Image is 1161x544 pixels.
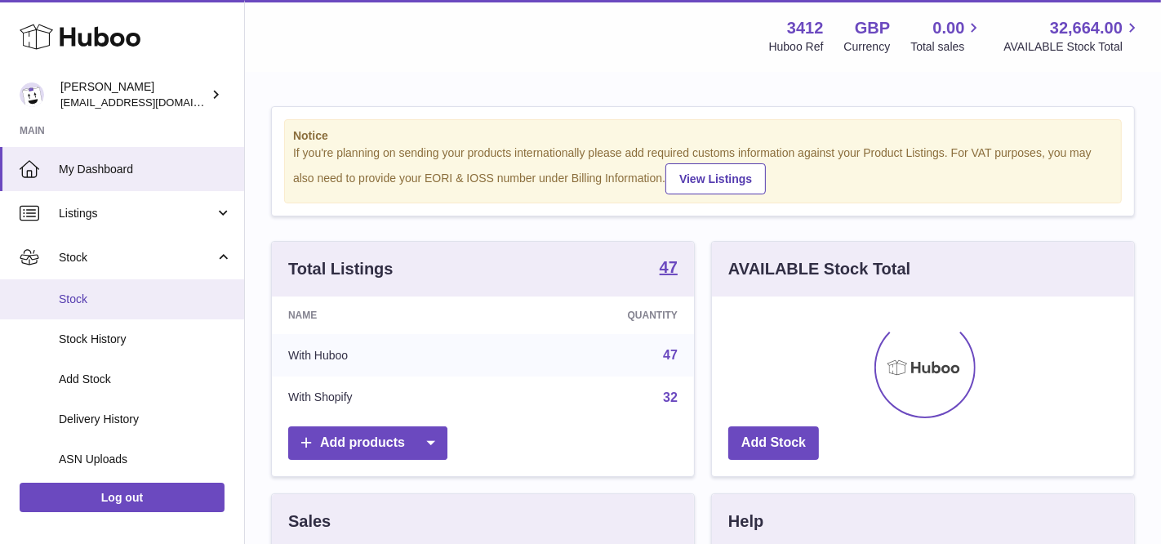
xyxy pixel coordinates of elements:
[660,259,678,279] a: 47
[293,128,1113,144] strong: Notice
[288,511,331,533] h3: Sales
[272,377,500,419] td: With Shopify
[293,145,1113,194] div: If you're planning on sending your products internationally please add required customs informati...
[59,452,232,467] span: ASN Uploads
[59,292,232,307] span: Stock
[272,297,500,334] th: Name
[1003,39,1141,55] span: AVAILABLE Stock Total
[660,259,678,275] strong: 47
[288,426,447,460] a: Add products
[59,332,232,347] span: Stock History
[933,17,965,39] span: 0.00
[59,162,232,177] span: My Dashboard
[844,39,891,55] div: Currency
[500,297,694,334] th: Quantity
[1050,17,1123,39] span: 32,664.00
[59,206,215,221] span: Listings
[728,426,819,460] a: Add Stock
[910,39,983,55] span: Total sales
[20,82,44,107] img: info@beeble.buzz
[665,163,766,194] a: View Listings
[59,250,215,265] span: Stock
[60,96,240,109] span: [EMAIL_ADDRESS][DOMAIN_NAME]
[728,258,910,280] h3: AVAILABLE Stock Total
[59,372,232,387] span: Add Stock
[663,390,678,404] a: 32
[769,39,824,55] div: Huboo Ref
[728,511,763,533] h3: Help
[59,412,232,427] span: Delivery History
[910,17,983,55] a: 0.00 Total sales
[855,17,890,39] strong: GBP
[20,483,225,512] a: Log out
[60,79,207,110] div: [PERSON_NAME]
[272,334,500,377] td: With Huboo
[1003,17,1141,55] a: 32,664.00 AVAILABLE Stock Total
[288,258,394,280] h3: Total Listings
[787,17,824,39] strong: 3412
[663,348,678,362] a: 47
